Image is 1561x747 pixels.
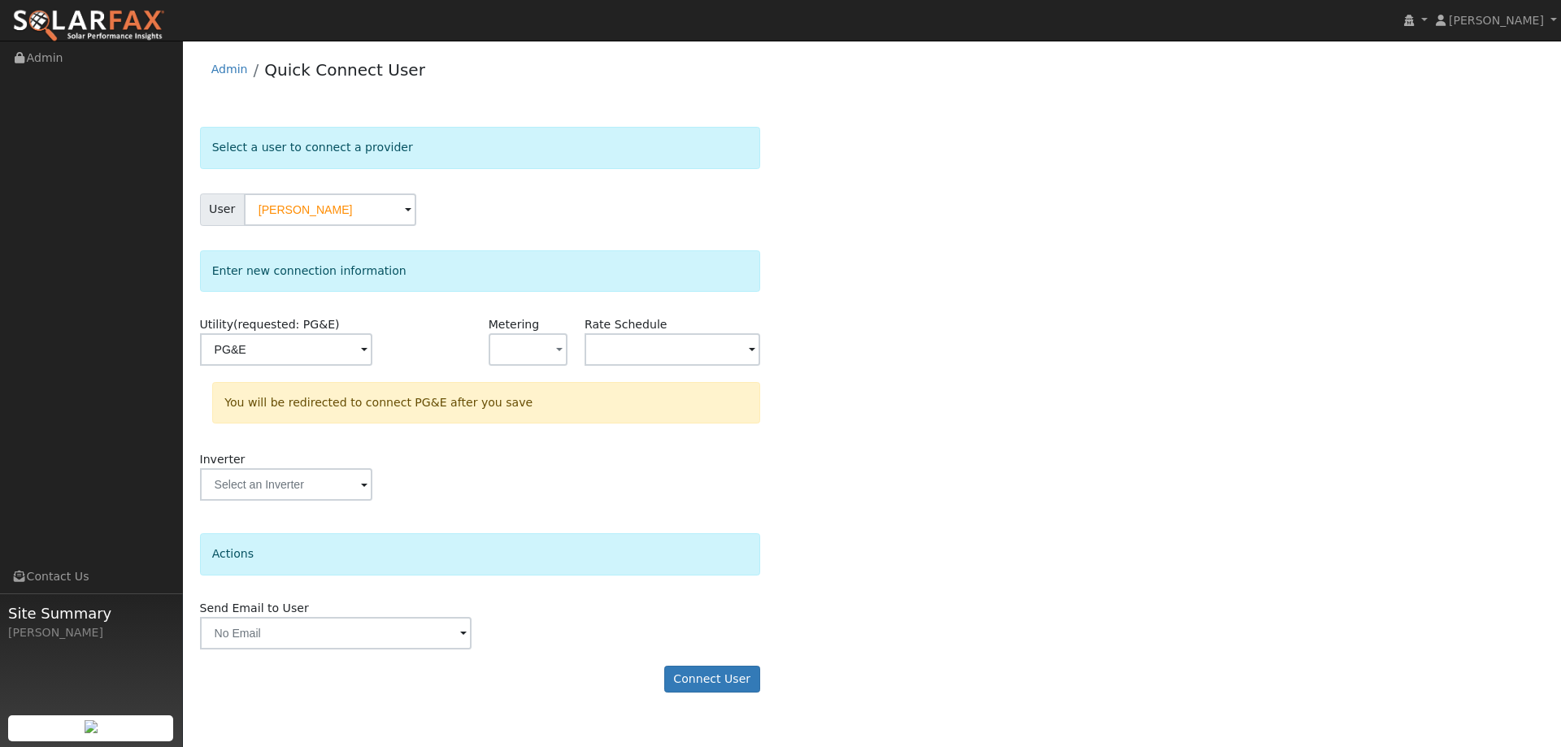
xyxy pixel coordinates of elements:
[585,316,667,333] label: Rate Schedule
[664,666,760,693] button: Connect User
[200,451,246,468] label: Inverter
[200,600,309,617] label: Send Email to User
[1449,14,1544,27] span: [PERSON_NAME]
[211,63,248,76] a: Admin
[200,250,760,292] div: Enter new connection information
[200,533,760,575] div: Actions
[233,318,340,331] span: (requested: PG&E)
[264,60,425,80] a: Quick Connect User
[244,193,416,226] input: Select a User
[200,617,472,649] input: No Email
[200,316,340,333] label: Utility
[489,316,540,333] label: Metering
[200,127,760,168] div: Select a user to connect a provider
[85,720,98,733] img: retrieve
[200,468,372,501] input: Select an Inverter
[12,9,165,43] img: SolarFax
[200,333,372,366] input: Select a Utility
[8,624,174,641] div: [PERSON_NAME]
[200,193,245,226] span: User
[212,382,760,423] div: You will be redirected to connect PG&E after you save
[8,602,174,624] span: Site Summary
